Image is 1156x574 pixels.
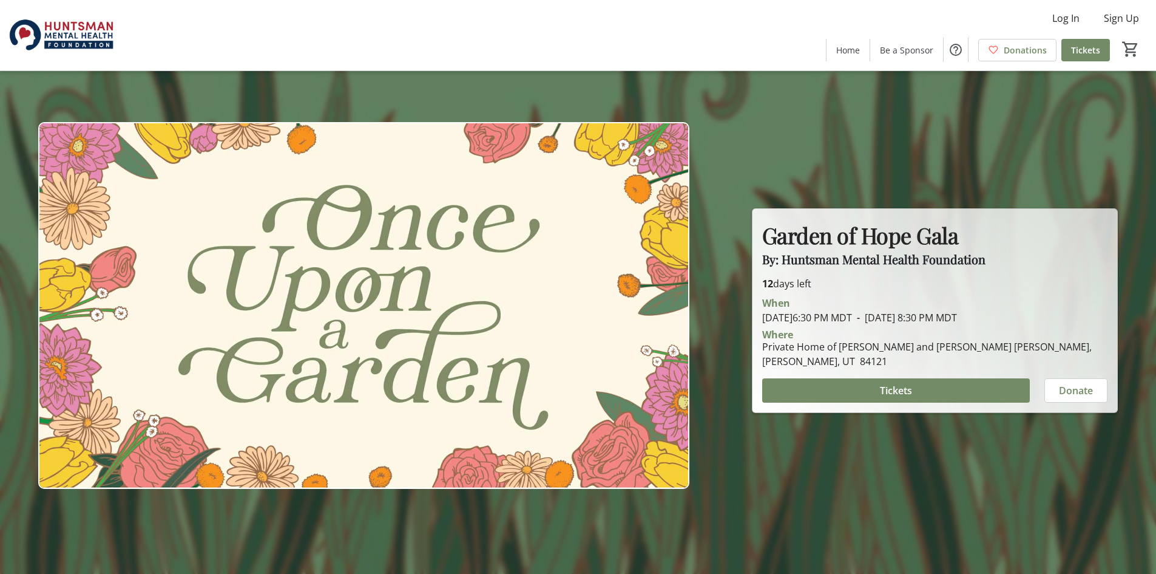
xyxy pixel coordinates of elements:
span: Tickets [1071,44,1100,56]
div: Where [762,330,793,340]
a: Home [826,39,870,61]
span: [DATE] 8:30 PM MDT [852,311,957,324]
img: Campaign CTA Media Photo [38,122,689,489]
span: Tickets [880,383,912,398]
button: Cart [1120,38,1141,60]
a: Donations [978,39,1056,61]
button: Sign Up [1094,9,1149,28]
button: Log In [1043,9,1089,28]
strong: Garden of Hope Gala [762,220,959,250]
a: Be a Sponsor [870,39,943,61]
img: Huntsman Mental Health Foundation's Logo [7,5,115,66]
button: Help [944,38,968,62]
span: By: Huntsman Mental Health Foundation [762,251,985,267]
a: Tickets [1061,39,1110,61]
div: When [762,296,790,310]
button: Donate [1044,378,1107,403]
span: Log In [1052,11,1080,26]
span: Home [836,44,860,56]
span: Donations [1004,44,1047,56]
span: Donate [1059,383,1093,398]
span: - [852,311,865,324]
div: Private Home of [PERSON_NAME] and [PERSON_NAME] [PERSON_NAME], [PERSON_NAME], UT 84121 [762,340,1107,369]
span: Sign Up [1104,11,1139,26]
button: Tickets [762,378,1030,403]
span: 12 [762,277,773,290]
p: days left [762,276,1107,291]
span: [DATE] 6:30 PM MDT [762,311,852,324]
span: Be a Sponsor [880,44,933,56]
